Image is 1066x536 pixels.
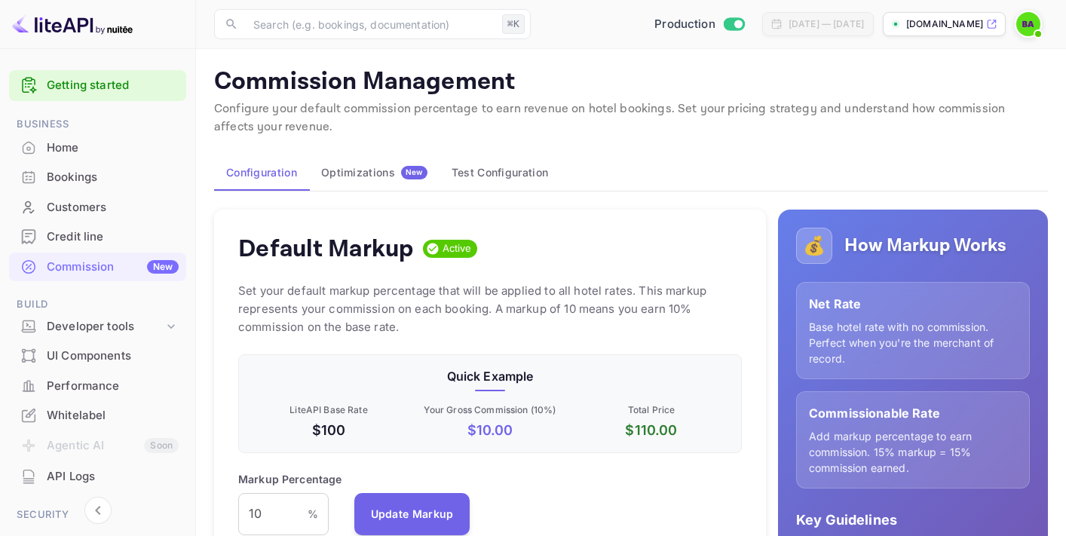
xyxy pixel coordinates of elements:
[809,404,1017,422] p: Commissionable Rate
[47,468,179,485] div: API Logs
[412,403,568,417] p: Your Gross Commission ( 10 %)
[654,16,715,33] span: Production
[906,17,983,31] p: [DOMAIN_NAME]
[244,9,496,39] input: Search (e.g. bookings, documentation)
[9,401,186,430] div: Whitelabel
[47,407,179,424] div: Whitelabel
[9,193,186,222] div: Customers
[412,420,568,440] p: $ 10.00
[238,471,342,487] p: Markup Percentage
[47,199,179,216] div: Customers
[47,77,179,94] a: Getting started
[12,12,133,36] img: LiteAPI logo
[47,169,179,186] div: Bookings
[47,318,164,335] div: Developer tools
[574,403,729,417] p: Total Price
[308,506,318,522] p: %
[9,462,186,492] div: API Logs
[47,228,179,246] div: Credit line
[9,462,186,490] a: API Logs
[354,493,470,535] button: Update Markup
[47,259,179,276] div: Commission
[809,428,1017,476] p: Add markup percentage to earn commission. 15% markup = 15% commission earned.
[844,234,1006,258] h5: How Markup Works
[214,67,1048,97] p: Commission Management
[9,163,186,191] a: Bookings
[9,401,186,429] a: Whitelabel
[238,493,308,535] input: 0
[9,342,186,369] a: UI Components
[238,234,414,264] h4: Default Markup
[84,497,112,524] button: Collapse navigation
[9,222,186,252] div: Credit line
[789,17,864,31] div: [DATE] — [DATE]
[251,367,729,385] p: Quick Example
[214,100,1048,136] p: Configure your default commission percentage to earn revenue on hotel bookings. Set your pricing ...
[440,155,560,191] button: Test Configuration
[803,232,826,259] p: 💰
[9,372,186,400] a: Performance
[9,314,186,340] div: Developer tools
[401,167,427,177] span: New
[574,420,729,440] p: $ 110.00
[47,348,179,365] div: UI Components
[809,295,1017,313] p: Net Rate
[1016,12,1040,36] img: BitBook Admin
[147,260,179,274] div: New
[809,319,1017,366] p: Base hotel rate with no commission. Perfect when you're the merchant of record.
[796,510,1030,530] p: Key Guidelines
[9,222,186,250] a: Credit line
[9,507,186,523] span: Security
[321,166,427,179] div: Optimizations
[251,420,406,440] p: $100
[9,116,186,133] span: Business
[648,16,750,33] div: Switch to Sandbox mode
[9,133,186,163] div: Home
[9,253,186,280] a: CommissionNew
[9,296,186,313] span: Build
[9,163,186,192] div: Bookings
[47,139,179,157] div: Home
[9,70,186,101] div: Getting started
[437,241,478,256] span: Active
[9,133,186,161] a: Home
[251,403,406,417] p: LiteAPI Base Rate
[9,193,186,221] a: Customers
[238,282,742,336] p: Set your default markup percentage that will be applied to all hotel rates. This markup represent...
[502,14,525,34] div: ⌘K
[214,155,309,191] button: Configuration
[9,342,186,371] div: UI Components
[47,378,179,395] div: Performance
[9,253,186,282] div: CommissionNew
[9,372,186,401] div: Performance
